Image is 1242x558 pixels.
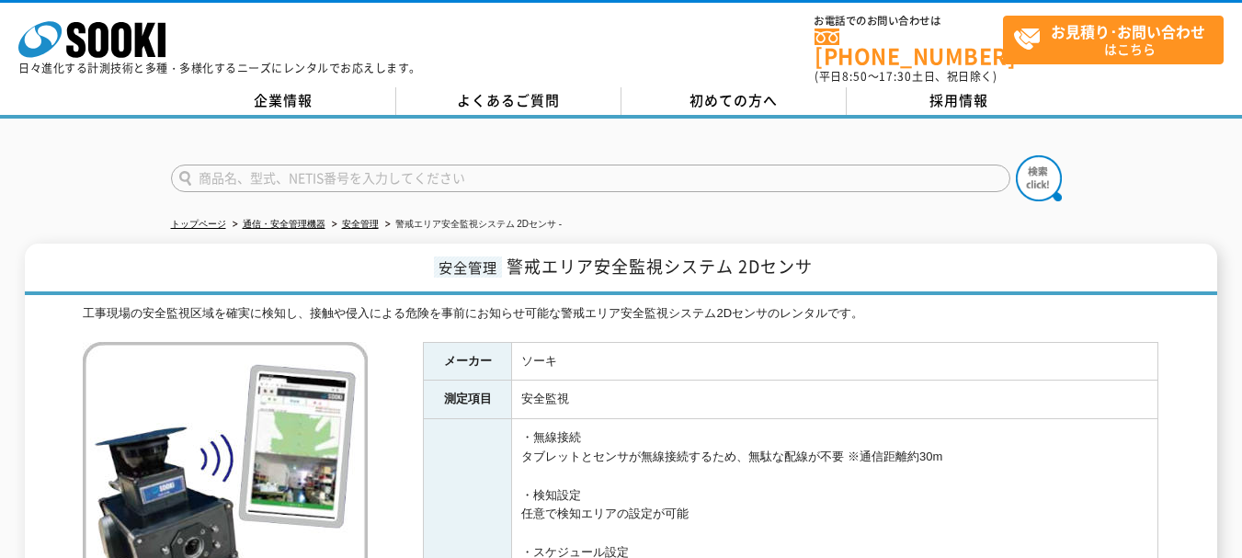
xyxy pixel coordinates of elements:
[424,342,512,381] th: メーカー
[842,68,868,85] span: 8:50
[507,254,813,279] span: 警戒エリア安全監視システム 2Dセンサ
[171,219,226,229] a: トップページ
[815,68,997,85] span: (平日 ～ 土日、祝日除く)
[434,256,502,278] span: 安全管理
[512,381,1158,419] td: 安全監視
[424,381,512,419] th: 測定項目
[83,304,1158,324] div: 工事現場の安全監視区域を確実に検知し、接触や侵入による危険を事前にお知らせ可能な警戒エリア安全監視システム2Dセンサのレンタルです。
[342,219,379,229] a: 安全管理
[815,16,1003,27] span: お電話でのお問い合わせは
[1013,17,1223,63] span: はこちら
[689,90,778,110] span: 初めての方へ
[815,28,1003,66] a: [PHONE_NUMBER]
[396,87,621,115] a: よくあるご質問
[171,165,1010,192] input: 商品名、型式、NETIS番号を入力してください
[382,215,563,234] li: 警戒エリア安全監視システム 2Dセンサ -
[1016,155,1062,201] img: btn_search.png
[879,68,912,85] span: 17:30
[847,87,1072,115] a: 採用情報
[512,342,1158,381] td: ソーキ
[621,87,847,115] a: 初めての方へ
[243,219,325,229] a: 通信・安全管理機器
[18,63,421,74] p: 日々進化する計測技術と多種・多様化するニーズにレンタルでお応えします。
[171,87,396,115] a: 企業情報
[1051,20,1205,42] strong: お見積り･お問い合わせ
[1003,16,1224,64] a: お見積り･お問い合わせはこちら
